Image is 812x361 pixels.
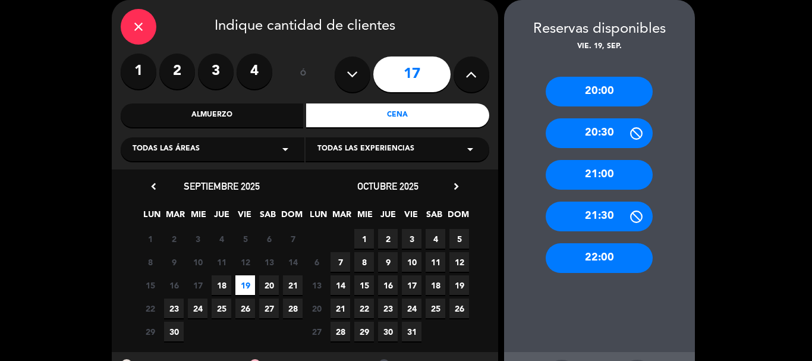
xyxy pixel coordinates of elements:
span: 10 [402,252,421,272]
span: 10 [188,252,207,272]
div: 21:00 [546,160,653,190]
span: 19 [235,275,255,295]
i: close [131,20,146,34]
span: LUN [309,208,328,227]
span: 13 [259,252,279,272]
span: MIE [355,208,374,227]
span: 23 [164,299,184,318]
span: 29 [140,322,160,341]
i: chevron_right [450,180,462,193]
span: 22 [354,299,374,318]
span: 15 [140,275,160,295]
span: 27 [307,322,326,341]
span: MIE [188,208,208,227]
span: 6 [307,252,326,272]
label: 1 [121,54,156,89]
span: 29 [354,322,374,341]
span: 14 [331,275,350,295]
span: 11 [212,252,231,272]
div: ó [284,54,323,95]
span: 20 [307,299,326,318]
span: 26 [449,299,469,318]
span: octubre 2025 [357,180,418,192]
span: 24 [402,299,421,318]
label: 3 [198,54,234,89]
span: 5 [235,229,255,249]
div: 21:30 [546,202,653,231]
span: JUE [212,208,231,227]
div: Reservas disponibles [504,18,695,41]
span: septiembre 2025 [184,180,260,192]
span: VIE [401,208,421,227]
span: 12 [235,252,255,272]
span: 21 [283,275,303,295]
span: 16 [378,275,398,295]
i: chevron_left [147,180,160,193]
div: 20:30 [546,118,653,148]
span: 23 [378,299,398,318]
span: 3 [402,229,421,249]
span: SAB [424,208,444,227]
span: Todas las experiencias [317,143,414,155]
label: 2 [159,54,195,89]
span: 27 [259,299,279,318]
label: 4 [237,54,272,89]
span: 30 [378,322,398,341]
div: vie. 19, sep. [504,41,695,53]
span: 26 [235,299,255,318]
span: MAR [332,208,351,227]
span: 16 [164,275,184,295]
span: 25 [212,299,231,318]
span: 9 [164,252,184,272]
span: 4 [212,229,231,249]
span: JUE [378,208,398,227]
div: Cena [306,103,489,127]
span: 24 [188,299,207,318]
span: 22 [140,299,160,318]
span: 2 [378,229,398,249]
span: 8 [140,252,160,272]
span: 7 [331,252,350,272]
span: 17 [402,275,421,295]
span: VIE [235,208,254,227]
span: 7 [283,229,303,249]
div: 22:00 [546,243,653,273]
span: MAR [165,208,185,227]
span: 20 [259,275,279,295]
span: 12 [449,252,469,272]
span: 5 [449,229,469,249]
div: 20:00 [546,77,653,106]
span: 6 [259,229,279,249]
span: 18 [212,275,231,295]
i: arrow_drop_down [463,142,477,156]
span: 21 [331,299,350,318]
span: 30 [164,322,184,341]
span: 28 [283,299,303,318]
span: 11 [426,252,445,272]
span: 17 [188,275,207,295]
span: 9 [378,252,398,272]
span: 4 [426,229,445,249]
span: DOM [448,208,467,227]
div: Indique cantidad de clientes [121,9,489,45]
i: arrow_drop_down [278,142,292,156]
span: Todas las áreas [133,143,200,155]
span: 18 [426,275,445,295]
span: 15 [354,275,374,295]
span: 25 [426,299,445,318]
span: DOM [281,208,301,227]
span: 2 [164,229,184,249]
span: 13 [307,275,326,295]
span: 14 [283,252,303,272]
span: 19 [449,275,469,295]
div: Almuerzo [121,103,304,127]
span: 3 [188,229,207,249]
span: 28 [331,322,350,341]
span: 8 [354,252,374,272]
span: SAB [258,208,278,227]
span: 1 [140,229,160,249]
span: 31 [402,322,421,341]
span: 1 [354,229,374,249]
span: LUN [142,208,162,227]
